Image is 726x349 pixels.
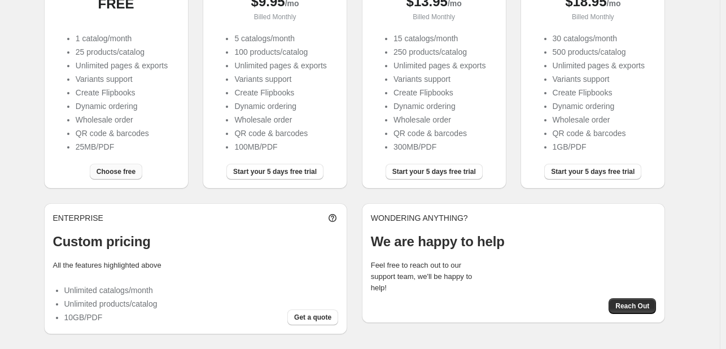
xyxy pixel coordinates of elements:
button: Get a quote [287,309,338,325]
li: Unlimited pages & exports [234,60,326,71]
li: 30 catalogs/month [553,33,645,44]
li: Unlimited pages & exports [76,60,168,71]
span: Reach Out [615,302,649,311]
li: Create Flipbooks [76,87,168,98]
li: 100 products/catalog [234,46,326,58]
li: 10GB/PDF [64,312,158,323]
span: Start your 5 days free trial [392,167,476,176]
li: Unlimited pages & exports [393,60,486,71]
li: Unlimited pages & exports [553,60,645,71]
li: Variants support [553,73,645,85]
li: 15 catalogs/month [393,33,486,44]
p: WONDERING ANYTHING? [371,212,657,224]
li: 500 products/catalog [553,46,645,58]
li: Create Flipbooks [553,87,645,98]
span: Start your 5 days free trial [551,167,635,176]
li: Variants support [393,73,486,85]
li: QR code & barcodes [553,128,645,139]
li: QR code & barcodes [393,128,486,139]
p: ENTERPRISE [53,212,103,224]
p: Billed Monthly [212,11,338,23]
p: Billed Monthly [530,11,656,23]
span: Get a quote [294,313,331,322]
span: Start your 5 days free trial [233,167,317,176]
button: Start your 5 days free trial [226,164,323,180]
span: Choose free [97,167,135,176]
label: All the features highlighted above [53,261,161,269]
li: Wholesale order [393,114,486,125]
li: 100MB/PDF [234,141,326,152]
li: Wholesale order [234,114,326,125]
button: Choose free [90,164,142,180]
p: We are happy to help [371,233,657,251]
li: Variants support [234,73,326,85]
li: Create Flipbooks [234,87,326,98]
button: Start your 5 days free trial [544,164,641,180]
li: 300MB/PDF [393,141,486,152]
p: Billed Monthly [371,11,497,23]
li: Unlimited catalogs/month [64,285,158,296]
li: Create Flipbooks [393,87,486,98]
li: 25MB/PDF [76,141,168,152]
p: Feel free to reach out to our support team, we'll be happy to help! [371,260,484,294]
button: Start your 5 days free trial [386,164,483,180]
li: Wholesale order [76,114,168,125]
li: Unlimited products/catalog [64,298,158,309]
li: QR code & barcodes [76,128,168,139]
li: Dynamic ordering [76,101,168,112]
li: 1GB/PDF [553,141,645,152]
li: Dynamic ordering [393,101,486,112]
li: 1 catalog/month [76,33,168,44]
li: Variants support [76,73,168,85]
li: Wholesale order [553,114,645,125]
li: 250 products/catalog [393,46,486,58]
li: 25 products/catalog [76,46,168,58]
p: Custom pricing [53,233,339,251]
li: QR code & barcodes [234,128,326,139]
button: Reach Out [609,298,656,314]
li: 5 catalogs/month [234,33,326,44]
li: Dynamic ordering [234,101,326,112]
li: Dynamic ordering [553,101,645,112]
